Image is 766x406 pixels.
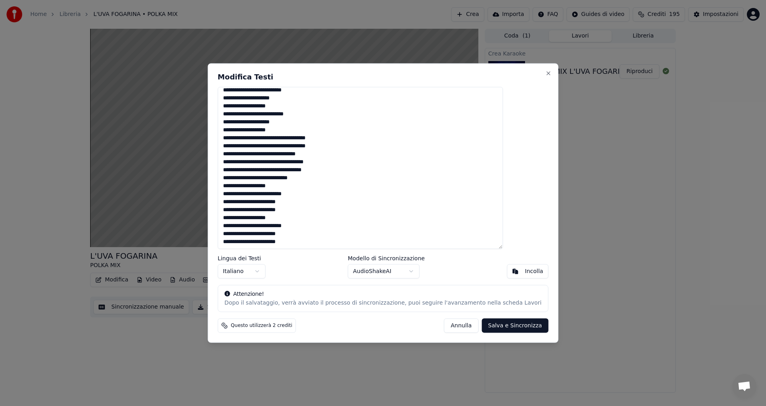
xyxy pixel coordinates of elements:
button: Salva e Sincronizza [482,319,548,333]
label: Modello di Sincronizzazione [348,255,425,261]
span: Questo utilizzerà 2 crediti [231,323,292,329]
label: Lingua dei Testi [218,255,266,261]
div: Incolla [525,267,543,275]
div: Attenzione! [225,290,542,298]
h2: Modifica Testi [218,73,549,80]
button: Incolla [507,264,549,279]
button: Annulla [444,319,479,333]
div: Dopo il salvataggio, verrà avviato il processo di sincronizzazione, puoi seguire l'avanzamento ne... [225,299,542,307]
